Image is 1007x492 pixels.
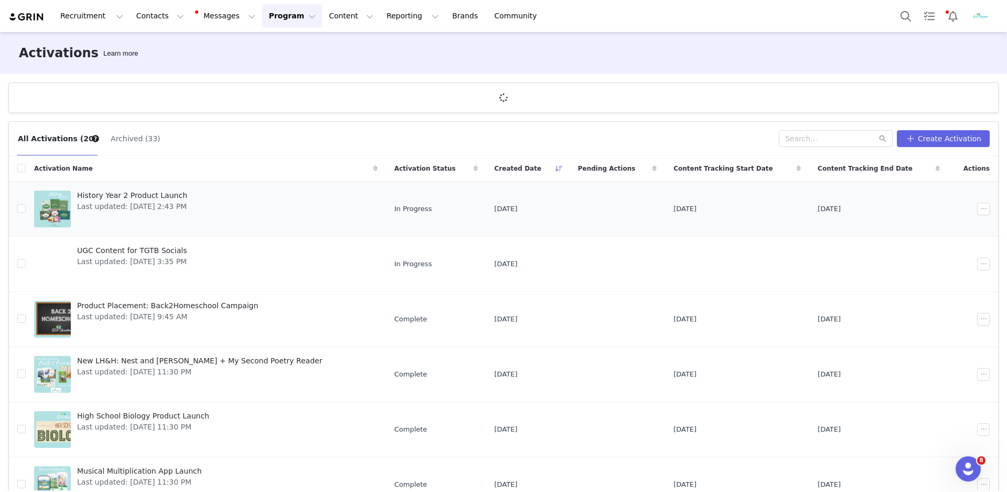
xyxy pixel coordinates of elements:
button: Archived (33) [110,130,160,147]
button: Profile [965,8,999,25]
span: Last updated: [DATE] 3:35 PM [77,256,187,267]
a: Community [488,4,548,28]
img: grin logo [8,12,45,22]
span: Content Tracking Start Date [673,164,773,173]
span: [DATE] [818,479,841,490]
span: [DATE] [673,424,697,435]
span: 8 [977,456,985,465]
button: Contacts [130,4,190,28]
button: Program [262,4,322,28]
span: History Year 2 Product Launch [77,190,187,201]
div: Tooltip anchor [91,134,100,143]
span: [DATE] [818,369,841,380]
button: Recruitment [54,4,130,28]
button: Create Activation [897,130,990,147]
span: Created Date [495,164,542,173]
span: Complete [394,314,427,324]
span: Activation Status [394,164,456,173]
span: High School Biology Product Launch [77,411,209,422]
span: [DATE] [495,424,518,435]
a: History Year 2 Product LaunchLast updated: [DATE] 2:43 PM [34,188,378,230]
span: Musical Multiplication App Launch [77,466,202,477]
span: [DATE] [495,259,518,269]
span: Complete [394,369,427,380]
span: [DATE] [495,204,518,214]
span: Last updated: [DATE] 11:30 PM [77,477,202,488]
span: [DATE] [673,204,697,214]
i: icon: search [879,135,886,142]
span: Last updated: [DATE] 11:30 PM [77,367,322,378]
button: Messages [191,4,262,28]
a: High School Biology Product LaunchLast updated: [DATE] 11:30 PM [34,409,378,451]
span: Content Tracking End Date [818,164,913,173]
div: Tooltip anchor [101,48,140,59]
span: Activation Name [34,164,93,173]
span: [DATE] [818,314,841,324]
span: Last updated: [DATE] 9:45 AM [77,311,258,322]
img: 41aa60e9-7f1c-456d-b516-5ced496c02a2.jpg [971,8,988,25]
span: In Progress [394,204,432,214]
a: Brands [446,4,487,28]
span: In Progress [394,259,432,269]
button: All Activations (20) [17,130,98,147]
span: Last updated: [DATE] 2:43 PM [77,201,187,212]
span: [DATE] [818,204,841,214]
span: Complete [394,479,427,490]
a: New LH&H: Nest and [PERSON_NAME] + My Second Poetry ReaderLast updated: [DATE] 11:30 PM [34,353,378,395]
span: [DATE] [495,479,518,490]
h3: Activations [19,44,99,62]
span: Complete [394,424,427,435]
iframe: Intercom live chat [956,456,981,481]
button: Reporting [380,4,445,28]
input: Search... [779,130,893,147]
span: Pending Actions [578,164,636,173]
span: New LH&H: Nest and [PERSON_NAME] + My Second Poetry Reader [77,355,322,367]
a: UGC Content for TGTB SocialsLast updated: [DATE] 3:35 PM [34,243,378,285]
span: Last updated: [DATE] 11:30 PM [77,422,209,433]
button: Notifications [941,4,965,28]
span: Product Placement: Back2Homeschool Campaign [77,300,258,311]
span: UGC Content for TGTB Socials [77,245,187,256]
span: [DATE] [495,314,518,324]
span: [DATE] [818,424,841,435]
div: Actions [948,158,998,180]
a: Tasks [918,4,941,28]
button: Search [894,4,917,28]
span: [DATE] [673,369,697,380]
button: Content [323,4,380,28]
span: [DATE] [495,369,518,380]
span: [DATE] [673,479,697,490]
a: Product Placement: Back2Homeschool CampaignLast updated: [DATE] 9:45 AM [34,298,378,340]
span: [DATE] [673,314,697,324]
